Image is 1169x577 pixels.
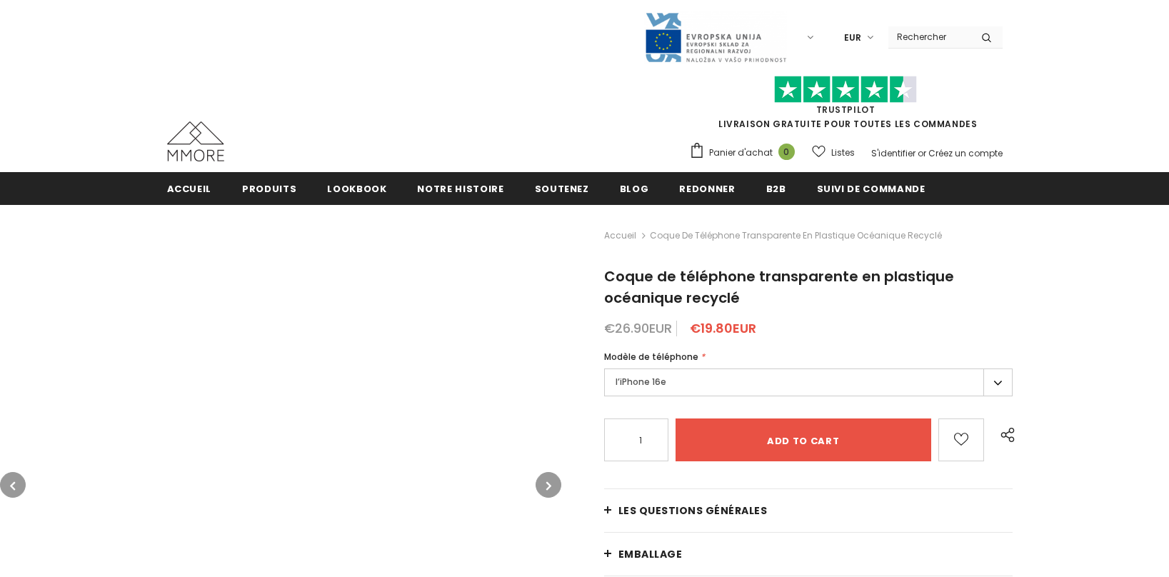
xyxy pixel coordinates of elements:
span: 0 [778,144,795,160]
span: Panier d'achat [709,146,773,160]
a: S'identifier [871,147,915,159]
span: Coque de téléphone transparente en plastique océanique recyclé [650,227,942,244]
img: Faites confiance aux étoiles pilotes [774,76,917,104]
span: Notre histoire [417,182,503,196]
a: Suivi de commande [817,172,925,204]
a: Blog [620,172,649,204]
span: or [918,147,926,159]
a: Accueil [604,227,636,244]
a: Produits [242,172,296,204]
a: Redonner [679,172,735,204]
input: Search Site [888,26,970,47]
span: LIVRAISON GRATUITE POUR TOUTES LES COMMANDES [689,82,1003,130]
a: Accueil [167,172,212,204]
img: Javni Razpis [644,11,787,64]
span: Produits [242,182,296,196]
a: Notre histoire [417,172,503,204]
span: soutenez [535,182,589,196]
label: l’iPhone 16e [604,368,1013,396]
span: Redonner [679,182,735,196]
span: EMBALLAGE [618,547,683,561]
span: Listes [831,146,855,160]
span: Coque de téléphone transparente en plastique océanique recyclé [604,266,954,308]
span: B2B [766,182,786,196]
a: Créez un compte [928,147,1003,159]
a: B2B [766,172,786,204]
a: EMBALLAGE [604,533,1013,576]
span: €26.90EUR [604,319,672,337]
span: Suivi de commande [817,182,925,196]
span: €19.80EUR [690,319,756,337]
a: Lookbook [327,172,386,204]
a: Javni Razpis [644,31,787,43]
span: EUR [844,31,861,45]
a: Listes [812,140,855,165]
input: Add to cart [676,418,931,461]
a: TrustPilot [816,104,876,116]
span: Les questions générales [618,503,768,518]
span: Accueil [167,182,212,196]
img: Cas MMORE [167,121,224,161]
span: Lookbook [327,182,386,196]
span: Blog [620,182,649,196]
a: Les questions générales [604,489,1013,532]
span: Modèle de téléphone [604,351,698,363]
a: Panier d'achat 0 [689,142,802,164]
a: soutenez [535,172,589,204]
